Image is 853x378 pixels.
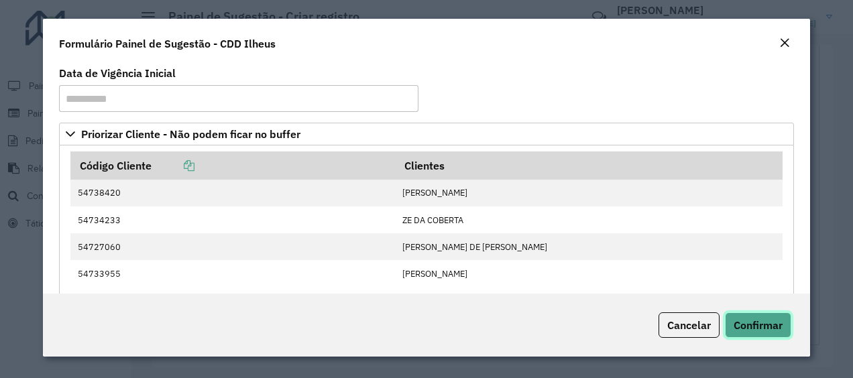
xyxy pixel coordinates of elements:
td: [PERSON_NAME] [396,180,783,206]
td: [PERSON_NAME] [396,260,783,287]
td: 54738420 [70,180,396,206]
button: Close [775,35,794,52]
td: [PERSON_NAME] DE [PERSON_NAME] [396,233,783,260]
td: 54734233 [70,206,396,233]
label: Data de Vigência Inicial [59,65,176,81]
button: Confirmar [725,312,791,338]
h4: Formulário Painel de Sugestão - CDD Ilheus [59,36,276,52]
td: 54727060 [70,233,396,260]
em: Fechar [779,38,790,48]
th: Código Cliente [70,151,396,180]
th: Clientes [396,151,783,180]
a: Copiar [152,159,194,172]
span: Cancelar [667,318,711,332]
td: 54733955 [70,260,396,287]
span: Priorizar Cliente - Não podem ficar no buffer [81,129,300,139]
a: Priorizar Cliente - Não podem ficar no buffer [59,123,795,145]
td: ZE DA COBERTA [396,206,783,233]
span: Confirmar [734,318,783,332]
button: Cancelar [659,312,720,338]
